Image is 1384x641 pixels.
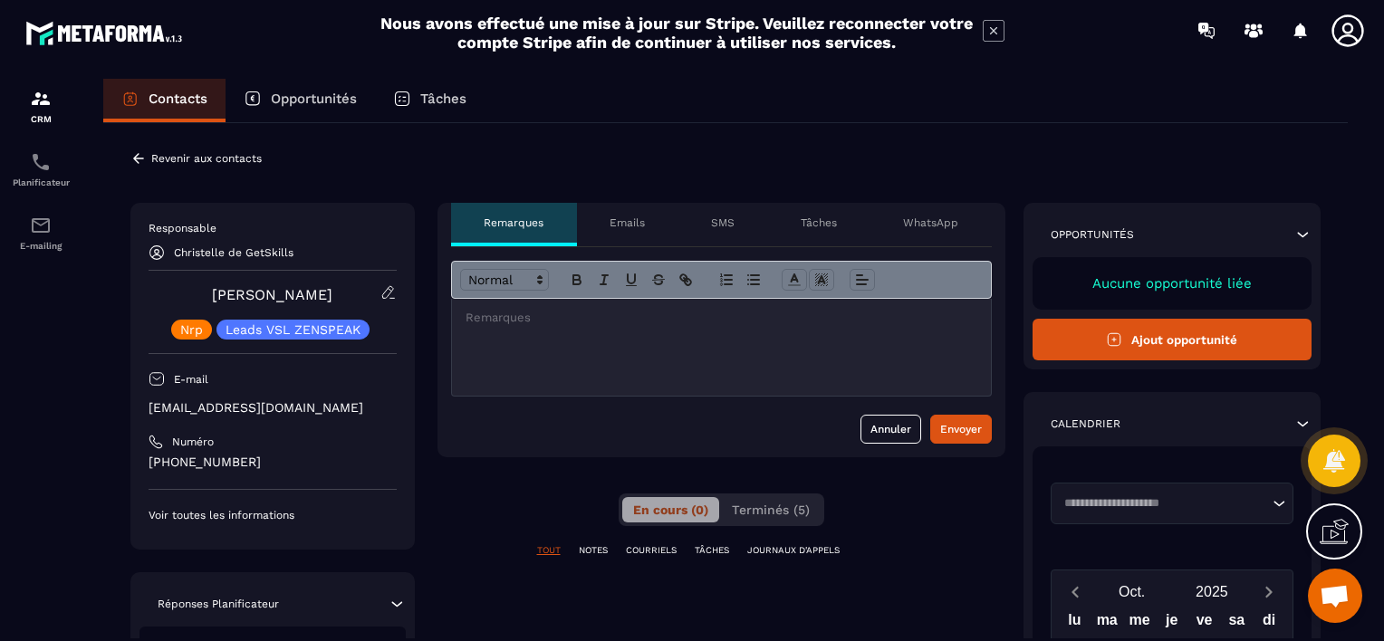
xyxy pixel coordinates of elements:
p: Remarques [484,215,543,230]
a: Tâches [375,79,485,122]
a: schedulerschedulerPlanificateur [5,138,77,201]
a: emailemailE-mailing [5,201,77,264]
img: formation [30,88,52,110]
p: SMS [711,215,735,230]
p: NOTES [579,544,608,557]
button: Open months overlay [1092,576,1172,608]
p: Réponses Planificateur [158,597,279,611]
span: En cours (0) [633,502,708,517]
p: JOURNAUX D'APPELS [747,544,840,557]
div: Envoyer [940,420,982,438]
p: Responsable [149,221,397,235]
a: Contacts [103,79,226,122]
div: lu [1059,608,1091,639]
a: formationformationCRM [5,74,77,138]
button: En cours (0) [622,497,719,522]
p: Opportunités [271,91,357,107]
p: Christelle de GetSkills [174,246,293,259]
div: je [1156,608,1188,639]
p: WhatsApp [903,215,958,230]
p: Tâches [801,215,837,230]
p: COURRIELS [626,544,677,557]
div: Ouvrir le chat [1308,569,1362,623]
img: logo [25,16,188,50]
a: Opportunités [226,79,375,122]
button: Ajout opportunité [1033,319,1312,360]
p: CRM [5,114,77,124]
p: Contacts [149,91,207,107]
div: Search for option [1051,483,1294,524]
div: sa [1220,608,1253,639]
a: [PERSON_NAME] [212,286,332,303]
p: E-mailing [5,241,77,251]
p: Voir toutes les informations [149,508,397,522]
h2: Nous avons effectué une mise à jour sur Stripe. Veuillez reconnecter votre compte Stripe afin de ... [380,14,974,52]
p: Revenir aux contacts [151,152,262,165]
img: scheduler [30,151,52,173]
span: Terminés (5) [732,502,810,517]
button: Envoyer [930,415,992,444]
button: Next month [1252,579,1285,604]
p: TÂCHES [695,544,729,557]
p: Calendrier [1051,416,1120,431]
div: me [1123,608,1156,639]
p: Emails [610,215,645,230]
input: Search for option [1058,494,1269,512]
p: Planificateur [5,177,77,187]
p: Aucune opportunité liée [1051,275,1294,292]
button: Annuler [860,415,921,444]
div: ve [1188,608,1221,639]
button: Terminés (5) [721,497,821,522]
button: Open years overlay [1172,576,1252,608]
p: TOUT [537,544,561,557]
p: Nrp [180,323,203,336]
p: [EMAIL_ADDRESS][DOMAIN_NAME] [149,399,397,416]
p: Numéro [172,435,214,449]
p: [PHONE_NUMBER] [149,454,397,471]
p: Opportunités [1051,227,1134,242]
button: Previous month [1059,579,1092,604]
p: E-mail [174,372,208,387]
p: Tâches [420,91,466,107]
p: Leads VSL ZENSPEAK [226,323,360,336]
div: di [1253,608,1285,639]
img: email [30,215,52,236]
div: ma [1091,608,1123,639]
